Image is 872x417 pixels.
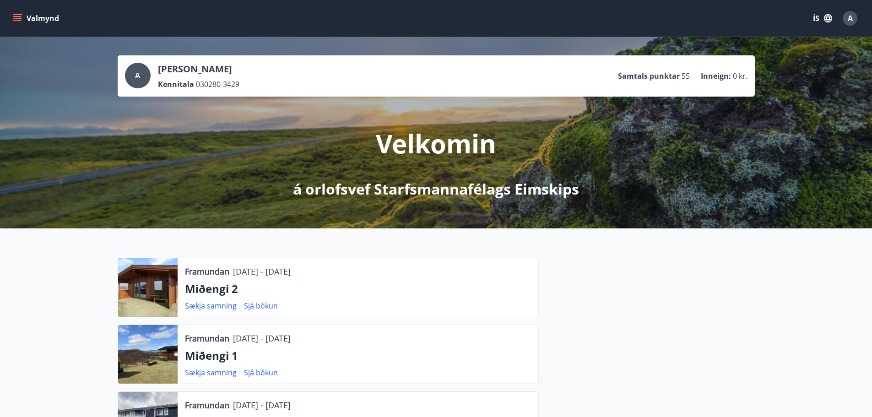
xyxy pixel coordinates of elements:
[185,332,229,344] p: Framundan
[185,265,229,277] p: Framundan
[293,179,579,199] p: á orlofsvef Starfsmannafélags Eimskips
[185,281,531,297] p: Miðengi 2
[848,13,853,23] span: A
[618,71,680,81] p: Samtals punktar
[682,71,690,81] span: 55
[376,126,496,161] p: Velkomin
[233,399,291,411] p: [DATE] - [DATE]
[808,10,837,27] button: ÍS
[233,265,291,277] p: [DATE] - [DATE]
[839,7,861,29] button: A
[185,399,229,411] p: Framundan
[701,71,731,81] p: Inneign :
[185,348,531,363] p: Miðengi 1
[244,368,278,378] a: Sjá bókun
[733,71,747,81] span: 0 kr.
[185,368,237,378] a: Sækja samning
[158,63,239,76] p: [PERSON_NAME]
[158,79,194,89] p: Kennitala
[233,332,291,344] p: [DATE] - [DATE]
[196,79,239,89] span: 030280-3429
[11,10,63,27] button: menu
[244,301,278,311] a: Sjá bókun
[135,70,140,81] span: A
[185,301,237,311] a: Sækja samning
